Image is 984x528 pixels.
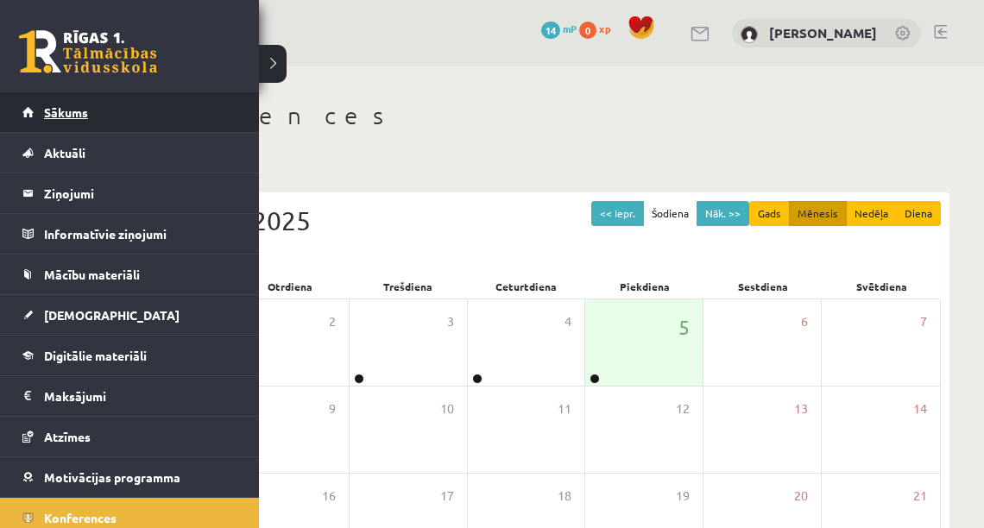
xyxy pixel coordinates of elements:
div: Svētdiena [823,274,941,299]
a: Informatīvie ziņojumi [22,214,237,254]
span: 4 [565,312,571,331]
a: Sākums [22,92,237,132]
span: 6 [801,312,808,331]
span: Mācību materiāli [44,267,140,282]
legend: Maksājumi [44,376,237,416]
button: Gads [749,201,790,226]
span: 7 [920,312,927,331]
span: 3 [447,312,454,331]
a: Rīgas 1. Tālmācības vidusskola [19,30,157,73]
span: Sākums [44,104,88,120]
span: 2 [329,312,336,331]
a: Motivācijas programma [22,457,237,497]
a: Digitālie materiāli [22,336,237,375]
span: Aktuāli [44,145,85,160]
legend: Ziņojumi [44,173,237,213]
button: Diena [896,201,941,226]
div: Sestdiena [704,274,823,299]
a: 14 mP [541,22,577,35]
span: 0 [579,22,596,39]
span: 13 [794,399,808,418]
span: 16 [322,487,336,506]
a: [PERSON_NAME] [769,24,877,41]
span: [DEMOGRAPHIC_DATA] [44,307,180,323]
span: Digitālie materiāli [44,348,147,363]
span: 20 [794,487,808,506]
a: 0 xp [579,22,619,35]
a: [DEMOGRAPHIC_DATA] [22,295,237,335]
button: << Iepr. [591,201,644,226]
button: Nedēļa [846,201,897,226]
a: Ziņojumi [22,173,237,213]
a: Atzīmes [22,417,237,456]
a: Maksājumi [22,376,237,416]
h1: Konferences [104,101,949,130]
span: Konferences [44,510,117,525]
span: 10 [440,399,454,418]
span: 5 [678,312,690,342]
div: Trešdiena [349,274,467,299]
a: Aktuāli [22,133,237,173]
button: Mēnesis [789,201,847,226]
div: Septembris 2025 [112,201,941,240]
span: 14 [913,399,927,418]
span: 12 [676,399,690,418]
span: xp [599,22,610,35]
span: Motivācijas programma [44,469,180,485]
div: Ceturtdiena [467,274,585,299]
span: 9 [329,399,336,418]
span: 21 [913,487,927,506]
span: mP [563,22,577,35]
span: Atzīmes [44,429,91,444]
span: 18 [558,487,571,506]
span: 19 [676,487,690,506]
img: Loreta Veigule [741,26,758,43]
a: Mācību materiāli [22,255,237,294]
button: Šodiena [643,201,697,226]
button: Nāk. >> [697,201,749,226]
span: 17 [440,487,454,506]
span: 14 [541,22,560,39]
legend: Informatīvie ziņojumi [44,214,237,254]
span: 11 [558,399,571,418]
div: Piekdiena [586,274,704,299]
div: Otrdiena [230,274,349,299]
